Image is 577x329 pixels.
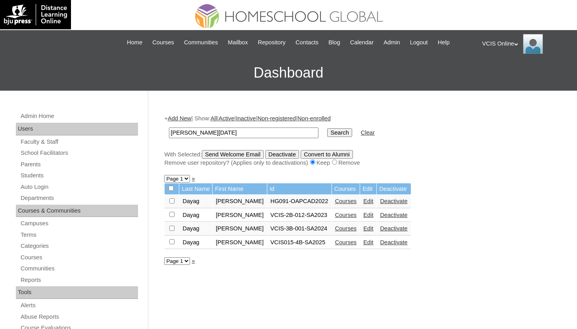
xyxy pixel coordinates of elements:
input: Convert to Alumni [301,150,353,159]
td: HG091-OAPCAD2022 [267,195,332,208]
a: » [192,258,195,264]
a: Calendar [346,38,378,47]
a: Courses [335,239,357,245]
img: VCIS Online Admin [523,34,543,54]
a: Communities [180,38,222,47]
a: Repository [254,38,289,47]
span: Blog [328,38,340,47]
a: Home [123,38,146,47]
a: Courses [335,212,357,218]
a: Faculty & Staff [20,137,138,147]
input: Send Welcome Email [202,150,264,159]
a: Clear [361,129,375,136]
a: Admin Home [20,111,138,121]
a: Departments [20,193,138,203]
td: Courses [332,183,360,195]
span: Calendar [350,38,374,47]
a: Courses [148,38,178,47]
td: Dayag [179,222,212,236]
td: Last Name [179,183,212,195]
a: Auto Login [20,182,138,192]
div: Remove user repository? (Applies only to deactivations) Keep Remove [164,159,557,167]
a: Edit [363,239,373,245]
span: Mailbox [228,38,248,47]
a: Terms [20,230,138,240]
h3: Dashboard [4,55,573,91]
span: Logout [410,38,428,47]
td: Id [267,183,332,195]
a: Edit [363,212,373,218]
a: Campuses [20,219,138,228]
div: VCIS Online [482,34,569,54]
input: Search [327,128,352,137]
a: Inactive [236,115,256,122]
a: Mailbox [224,38,252,47]
span: Repository [258,38,286,47]
td: Edit [360,183,376,195]
td: Deactivate [377,183,410,195]
a: Deactivate [380,212,407,218]
td: VCIS-2B-012-SA2023 [267,209,332,222]
td: Dayag [179,236,212,249]
a: All [211,115,217,122]
a: Edit [363,225,373,232]
a: Alerts [20,300,138,310]
a: Categories [20,241,138,251]
a: Reports [20,275,138,285]
a: Communities [20,264,138,274]
a: Students [20,171,138,181]
div: Users [16,123,138,135]
a: » [192,175,195,182]
td: Dayag [179,195,212,208]
a: Help [434,38,454,47]
span: Help [438,38,450,47]
input: Search [169,127,318,138]
div: With Selected: [164,150,557,167]
td: Dayag [179,209,212,222]
a: Deactivate [380,239,407,245]
a: Courses [335,225,357,232]
td: [PERSON_NAME] [213,195,267,208]
td: First Name [213,183,267,195]
td: [PERSON_NAME] [213,236,267,249]
span: Admin [383,38,400,47]
a: Courses [20,253,138,262]
span: Courses [152,38,174,47]
a: Non-registered [257,115,296,122]
a: Admin [380,38,404,47]
a: Parents [20,160,138,169]
a: Abuse Reports [20,312,138,322]
div: Courses & Communities [16,205,138,217]
a: Blog [324,38,344,47]
a: Active [219,115,234,122]
span: Home [127,38,142,47]
a: Deactivate [380,198,407,204]
div: + | Show: | | | | [164,114,557,167]
span: Communities [184,38,218,47]
a: Logout [406,38,432,47]
a: Edit [363,198,373,204]
td: [PERSON_NAME] [213,222,267,236]
span: Contacts [295,38,318,47]
a: Courses [335,198,357,204]
a: Non-enrolled [297,115,331,122]
input: Deactivate [265,150,299,159]
a: Contacts [291,38,322,47]
a: Deactivate [380,225,407,232]
td: [PERSON_NAME] [213,209,267,222]
img: logo-white.png [4,4,67,25]
a: Add New [168,115,191,122]
td: VCIS-3B-001-SA2024 [267,222,332,236]
td: VCIS015-4B-SA2025 [267,236,332,249]
a: School Facilitators [20,148,138,158]
div: Tools [16,286,138,299]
